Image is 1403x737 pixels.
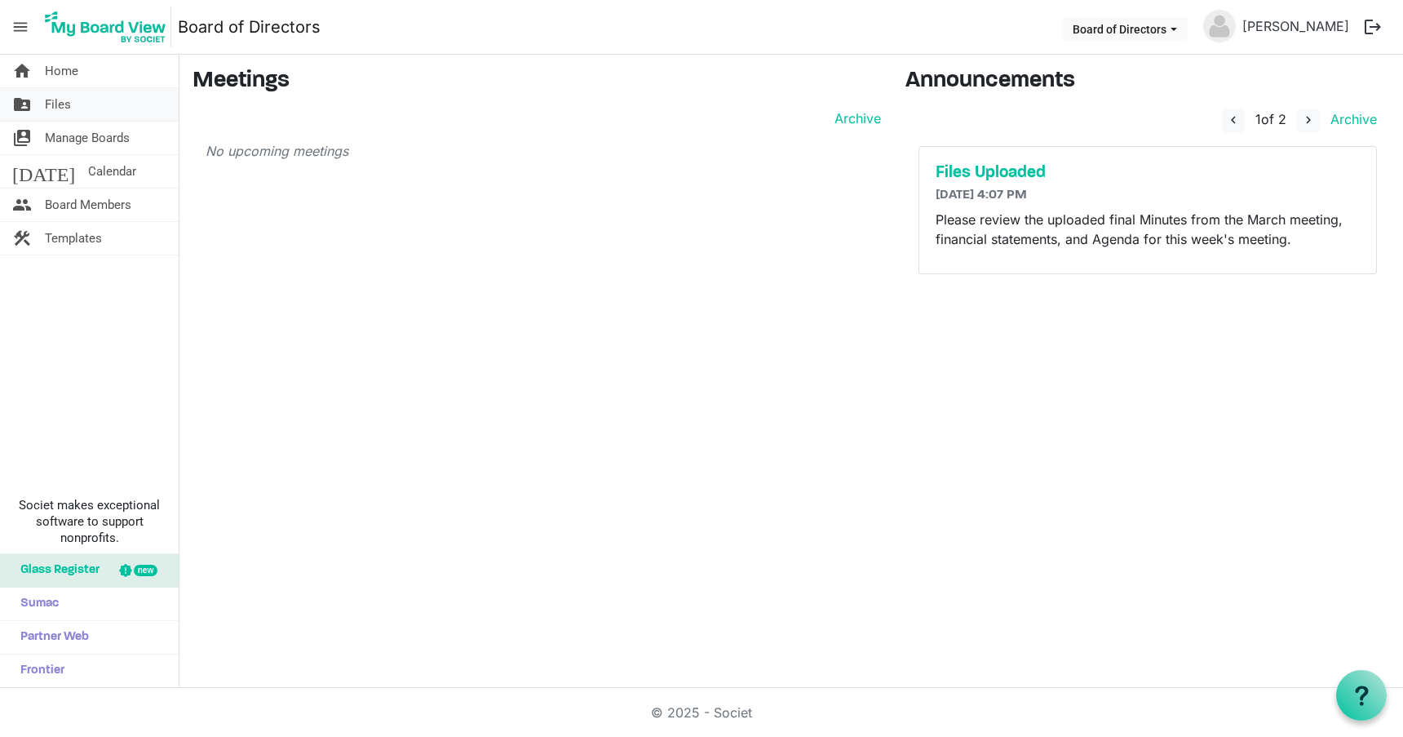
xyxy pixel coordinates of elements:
button: navigate_next [1297,109,1320,133]
a: My Board View Logo [40,7,178,47]
span: Frontier [12,655,64,687]
button: logout [1356,10,1390,44]
span: people [12,189,32,221]
span: of 2 [1255,111,1286,127]
span: Manage Boards [45,122,130,154]
button: navigate_before [1222,109,1245,133]
a: Board of Directors [178,11,321,43]
span: Board Members [45,189,131,221]
h3: Announcements [905,68,1390,95]
img: no-profile-picture.svg [1203,10,1236,42]
p: Please review the uploaded final Minutes from the March meeting, financial statements, and Agenda... [936,210,1360,249]
span: folder_shared [12,88,32,121]
span: navigate_next [1301,113,1316,127]
a: Archive [828,109,881,128]
span: switch_account [12,122,32,154]
a: © 2025 - Societ [651,704,752,721]
span: navigate_before [1226,113,1241,127]
span: [DATE] [12,155,75,188]
a: Archive [1324,111,1377,127]
button: Board of Directors dropdownbutton [1062,17,1188,40]
span: Calendar [88,155,136,188]
span: Files [45,88,71,121]
span: Home [45,55,78,87]
h3: Meetings [193,68,881,95]
span: Societ makes exceptional software to support nonprofits. [7,497,171,546]
span: menu [5,11,36,42]
p: No upcoming meetings [206,141,881,161]
span: [DATE] 4:07 PM [936,189,1027,202]
span: Templates [45,222,102,255]
span: Glass Register [12,554,100,587]
div: new [134,565,157,576]
a: Files Uploaded [936,163,1360,183]
span: Sumac [12,588,59,620]
span: home [12,55,32,87]
span: 1 [1255,111,1261,127]
span: construction [12,222,32,255]
a: [PERSON_NAME] [1236,10,1356,42]
img: My Board View Logo [40,7,171,47]
span: Partner Web [12,621,89,654]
